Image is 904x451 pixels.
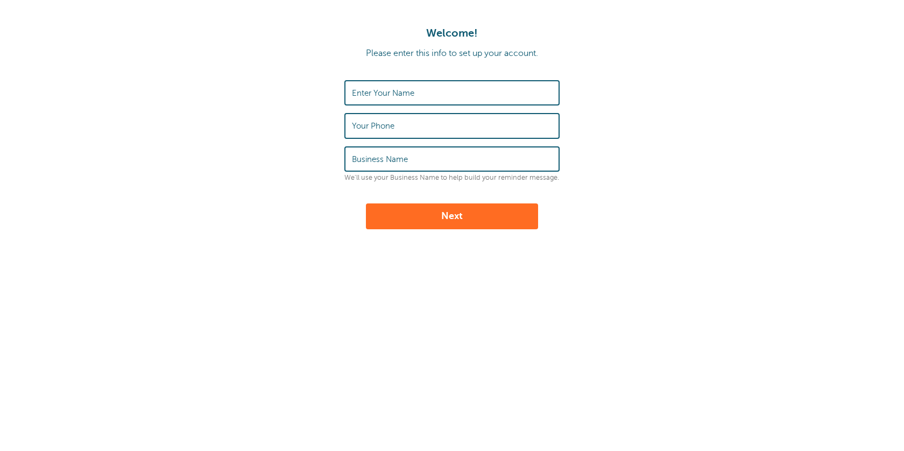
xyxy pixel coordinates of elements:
label: Your Phone [352,121,394,131]
label: Business Name [352,154,408,164]
h1: Welcome! [11,27,893,40]
p: Please enter this info to set up your account. [11,48,893,59]
p: We'll use your Business Name to help build your reminder message. [344,174,560,182]
label: Enter Your Name [352,88,414,98]
button: Next [366,203,538,229]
